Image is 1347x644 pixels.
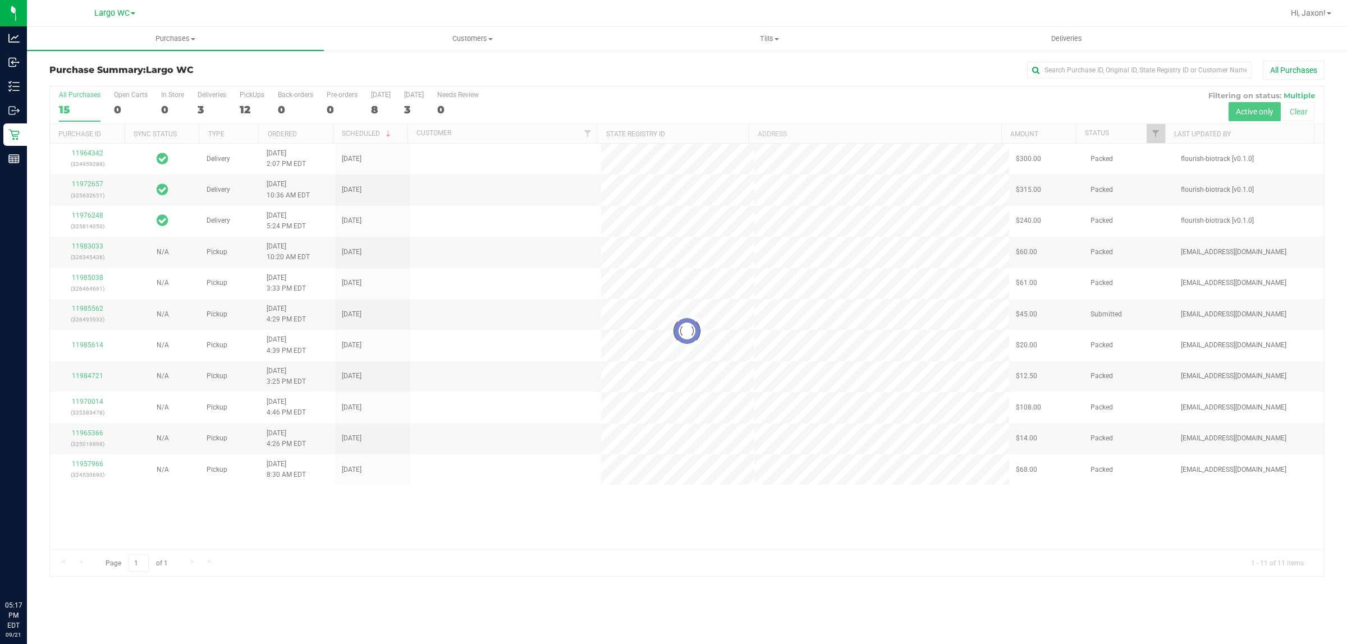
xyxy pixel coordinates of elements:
[8,129,20,140] inline-svg: Retail
[324,34,620,44] span: Customers
[1027,62,1252,79] input: Search Purchase ID, Original ID, State Registry ID or Customer Name...
[1263,61,1325,80] button: All Purchases
[324,27,621,50] a: Customers
[146,65,194,75] span: Largo WC
[8,81,20,92] inline-svg: Inventory
[8,57,20,68] inline-svg: Inbound
[94,8,130,18] span: Largo WC
[621,27,918,50] a: Tills
[621,34,917,44] span: Tills
[5,631,22,639] p: 09/21
[8,33,20,44] inline-svg: Analytics
[11,554,45,588] iframe: Resource center
[27,27,324,50] a: Purchases
[49,65,474,75] h3: Purchase Summary:
[5,600,22,631] p: 05:17 PM EDT
[918,27,1215,50] a: Deliveries
[1036,34,1097,44] span: Deliveries
[8,105,20,116] inline-svg: Outbound
[8,153,20,164] inline-svg: Reports
[27,34,324,44] span: Purchases
[1291,8,1326,17] span: Hi, Jaxon!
